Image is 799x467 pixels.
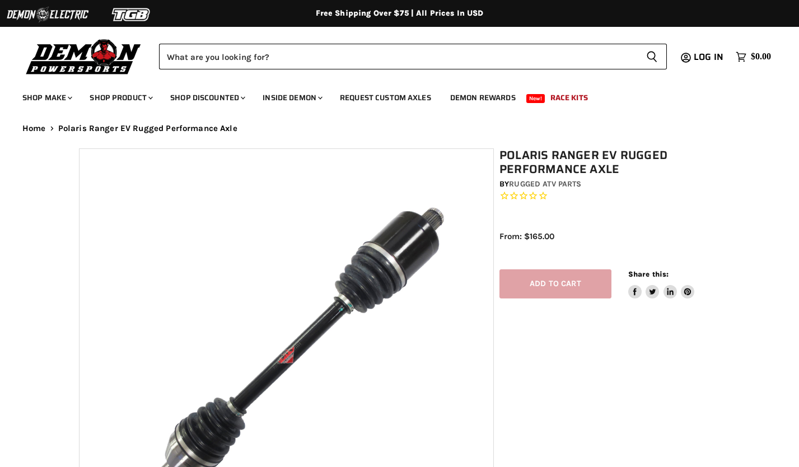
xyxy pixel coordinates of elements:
input: Search [159,44,637,69]
span: From: $165.00 [499,231,554,241]
a: Race Kits [542,86,596,109]
a: Shop Discounted [162,86,252,109]
span: Share this: [628,270,669,278]
a: Shop Product [81,86,160,109]
a: Inside Demon [254,86,329,109]
span: $0.00 [751,52,771,62]
img: TGB Logo 2 [90,4,174,25]
img: Demon Electric Logo 2 [6,4,90,25]
span: Polaris Ranger EV Rugged Performance Axle [58,124,237,133]
form: Product [159,44,667,69]
a: Shop Make [14,86,79,109]
span: New! [526,94,545,103]
span: Rated 0.0 out of 5 stars 0 reviews [499,190,726,202]
aside: Share this: [628,269,695,299]
img: Demon Powersports [22,36,145,76]
ul: Main menu [14,82,768,109]
button: Search [637,44,667,69]
a: Home [22,124,46,133]
span: Log in [694,50,723,64]
a: Demon Rewards [442,86,524,109]
h1: Polaris Ranger EV Rugged Performance Axle [499,148,726,176]
a: Log in [689,52,730,62]
a: Request Custom Axles [331,86,440,109]
div: by [499,178,726,190]
a: Rugged ATV Parts [509,179,581,189]
a: $0.00 [730,49,777,65]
